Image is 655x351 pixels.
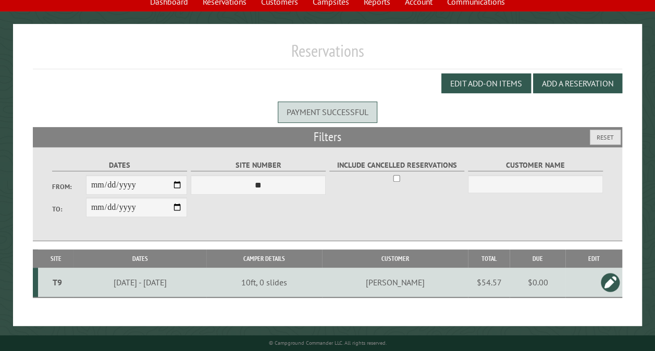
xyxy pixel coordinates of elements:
label: Customer Name [468,159,603,171]
button: Reset [590,130,621,145]
th: Edit [565,249,622,268]
div: Payment successful [278,102,377,122]
th: Camper Details [206,249,322,268]
th: Customer [322,249,468,268]
th: Dates [73,249,206,268]
label: From: [52,182,86,192]
div: [DATE] - [DATE] [76,277,205,287]
label: Include Cancelled Reservations [329,159,464,171]
th: Site [38,249,74,268]
td: [PERSON_NAME] [322,268,468,297]
label: To: [52,204,86,214]
td: $0.00 [510,268,565,297]
h2: Filters [33,127,622,147]
label: Dates [52,159,187,171]
label: Site Number [191,159,326,171]
td: 10ft, 0 slides [206,268,322,297]
button: Edit Add-on Items [441,73,531,93]
th: Due [510,249,565,268]
button: Add a Reservation [533,73,622,93]
div: T9 [42,277,72,287]
th: Total [468,249,510,268]
td: $54.57 [468,268,510,297]
small: © Campground Commander LLC. All rights reserved. [269,340,387,346]
h1: Reservations [33,41,622,69]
